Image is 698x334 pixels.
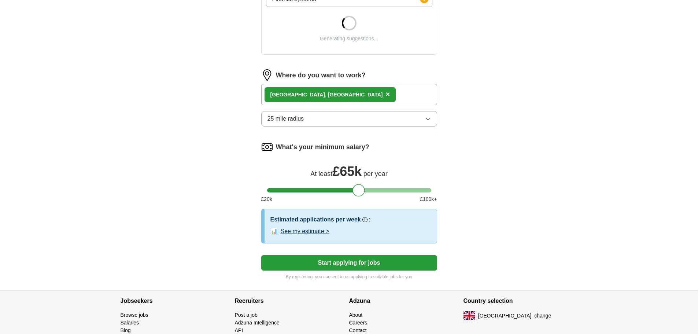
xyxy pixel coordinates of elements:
[121,327,131,333] a: Blog
[261,69,273,81] img: location.png
[464,291,578,311] h4: Country selection
[235,320,280,326] a: Adzuna Intelligence
[121,312,148,318] a: Browse jobs
[369,215,370,224] h3: :
[363,170,388,177] span: per year
[349,320,368,326] a: Careers
[261,141,273,153] img: salary.png
[270,91,383,99] div: [GEOGRAPHIC_DATA], [GEOGRAPHIC_DATA]
[534,312,551,320] button: change
[320,35,378,43] div: Generating suggestions...
[261,274,437,280] p: By registering, you consent to us applying to suitable jobs for you
[464,311,475,320] img: UK flag
[235,327,243,333] a: API
[276,142,369,152] label: What's your minimum salary?
[281,227,329,236] button: See my estimate >
[349,327,367,333] a: Contact
[267,114,304,123] span: 25 mile radius
[270,215,361,224] h3: Estimated applications per week
[385,90,390,98] span: ×
[121,320,139,326] a: Salaries
[310,170,332,177] span: At least
[261,255,437,271] button: Start applying for jobs
[349,312,363,318] a: About
[270,227,278,236] span: 📊
[235,312,258,318] a: Post a job
[261,111,437,126] button: 25 mile radius
[261,195,272,203] span: £ 20 k
[385,89,390,100] button: ×
[276,70,366,80] label: Where do you want to work?
[332,164,362,179] span: £ 65k
[478,312,532,320] span: [GEOGRAPHIC_DATA]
